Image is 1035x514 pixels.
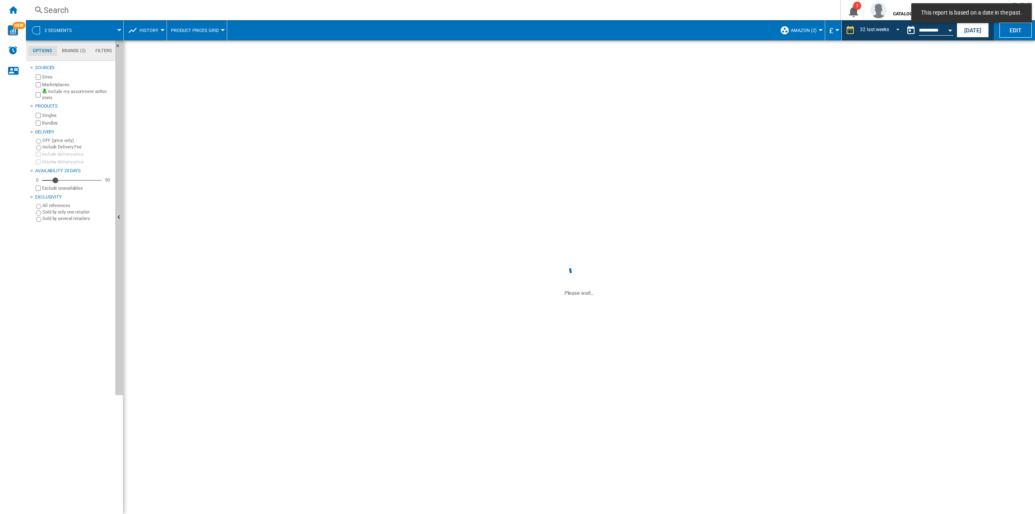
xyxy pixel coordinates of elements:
div: 32 last weeks [860,27,889,32]
div: Sources [35,65,112,71]
span: Amazon (2) [791,28,817,33]
div: 90 [103,177,112,183]
div: 1 [853,2,861,10]
img: mysite-bg-18x18.png [42,89,47,93]
md-menu: Currency [825,20,842,40]
input: Sold by only one retailer [36,210,41,216]
label: Sites [42,74,112,80]
label: Include delivery price [42,151,112,157]
button: [DATE] [957,23,989,38]
input: OFF (price only) [36,139,41,144]
button: Amazon (2) [791,20,821,40]
input: Sold by several retailers [36,217,41,222]
span: NEW [13,22,25,29]
input: Display delivery price [36,159,41,165]
button: Open calendar [943,22,957,36]
button: Product prices grid [171,20,223,40]
label: Display delivery price [42,159,112,165]
div: Search [44,4,819,16]
label: Include my assortment within stats [42,89,112,101]
label: Sold by only one retailer [42,209,112,215]
button: Edit [999,23,1032,38]
span: This report is based on a date in the past. [919,9,1024,17]
ng-transclude: Please wait... [564,290,594,296]
button: md-calendar [903,22,919,38]
div: 0 [34,177,40,183]
md-tab-item: Options [28,46,57,56]
div: History [128,20,163,40]
md-select: REPORTS.WIZARD.STEPS.REPORT.STEPS.REPORT_OPTIONS.PERIOD: 32 last weeks [859,24,903,37]
input: Bundles [36,121,41,126]
label: OFF (price only) [42,137,112,144]
div: This report is based on a date in the past. [903,20,955,40]
div: Availability 20 Days [35,168,112,174]
div: Amazon (2) [780,20,821,40]
label: Bundles [42,120,112,126]
label: Include Delivery Fee [42,144,112,150]
md-tab-item: Filters [91,46,117,56]
b: CATALOG SAMSUNG [DOMAIN_NAME] (DA+AV) [893,11,991,17]
button: Hide [115,40,123,395]
input: Include my assortment within stats [36,90,41,100]
img: profile.jpg [870,2,887,18]
input: Sites [36,74,41,80]
div: 2 segments [30,20,119,40]
div: Products [35,103,112,110]
span: History [139,28,158,33]
md-tab-item: Brands (2) [57,46,91,56]
label: All references [42,203,112,209]
input: Include Delivery Fee [36,145,41,150]
span: [PERSON_NAME] [893,4,991,12]
span: £ [829,26,833,35]
button: Hide [115,40,125,55]
span: 2 segments [44,28,72,33]
label: Singles [42,112,112,118]
md-slider: Availability [42,176,101,184]
img: alerts-logo.svg [8,45,18,55]
label: Sold by several retailers [42,216,112,222]
input: Include delivery price [36,152,41,157]
span: Product prices grid [171,28,219,33]
input: Marketplaces [36,82,41,87]
label: Exclude unavailables [42,185,112,191]
button: 2 segments [44,20,80,40]
button: History [139,20,163,40]
div: Delivery [35,129,112,135]
div: Exclusivity [35,194,112,201]
input: Display delivery price [36,186,41,191]
input: All references [36,204,41,209]
input: Singles [36,113,41,118]
button: £ [829,20,837,40]
label: Marketplaces [42,82,112,88]
img: wise-card.svg [8,25,18,36]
